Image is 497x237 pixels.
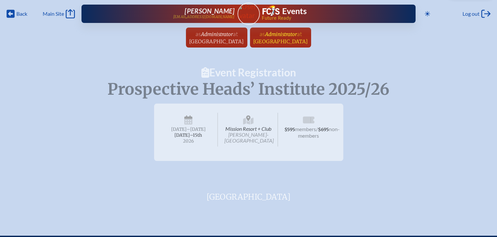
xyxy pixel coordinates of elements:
[16,10,27,17] span: Back
[297,30,302,37] span: at
[253,38,308,45] span: [GEOGRAPHIC_DATA]
[265,31,297,37] span: Administrator
[282,7,307,15] h1: Events
[237,3,260,25] a: User Avatar
[262,16,394,20] span: Future Ready
[171,127,187,132] span: [DATE]
[174,132,202,138] span: [DATE]–⁠15th
[187,28,247,48] a: asAdministratorat[GEOGRAPHIC_DATA]
[316,126,318,132] span: /
[251,28,311,48] a: asAdministratorat[GEOGRAPHIC_DATA]
[463,10,480,17] span: Log out
[235,2,262,20] img: User Avatar
[144,190,354,203] span: [GEOGRAPHIC_DATA]
[185,7,235,15] span: [PERSON_NAME]
[173,15,235,19] p: [EMAIL_ADDRESS][DOMAIN_NAME]
[43,10,64,17] span: Main Site
[224,131,274,144] span: [PERSON_NAME]-[GEOGRAPHIC_DATA]
[107,79,390,99] span: Prospective Heads’ Institute 2025/26
[295,126,316,132] span: members
[262,5,280,16] img: Florida Council of Independent Schools
[165,139,213,144] span: 2026
[187,127,206,132] span: –[DATE]
[259,30,265,37] span: as
[43,9,75,18] a: Main Site
[233,30,238,37] span: at
[189,38,244,45] span: [GEOGRAPHIC_DATA]
[195,30,201,37] span: as
[318,127,329,132] span: $695
[284,127,295,132] span: $595
[262,5,395,20] div: FCIS Events — Future ready
[102,7,235,20] a: [PERSON_NAME][EMAIL_ADDRESS][DOMAIN_NAME]
[298,126,340,139] span: non-members
[262,5,307,17] a: FCIS LogoEvents
[201,31,233,37] span: Administrator
[219,113,278,147] span: Mission Resort + Club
